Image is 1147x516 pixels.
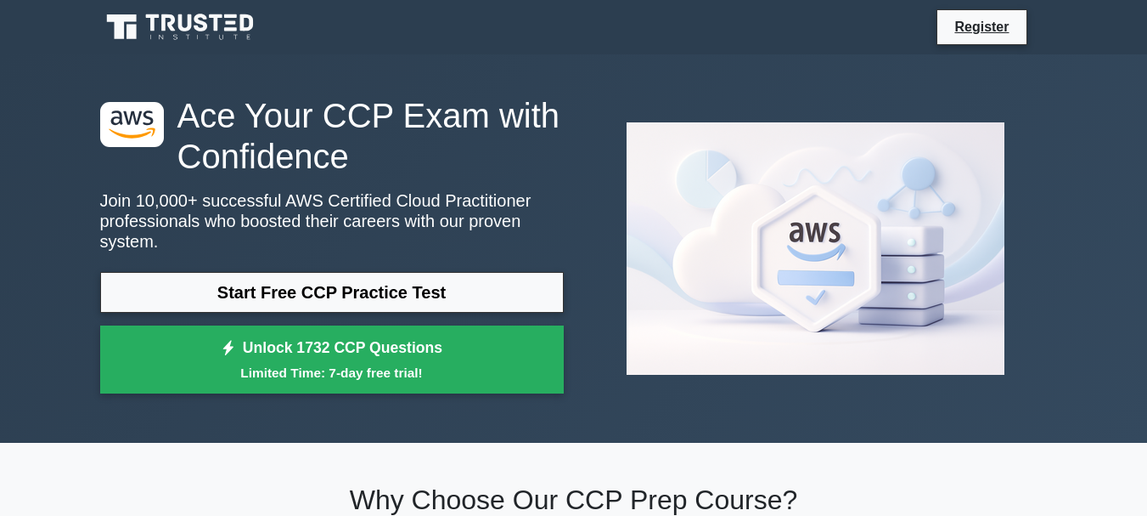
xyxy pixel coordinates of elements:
h1: Ace Your CCP Exam with Confidence [100,95,564,177]
p: Join 10,000+ successful AWS Certified Cloud Practitioner professionals who boosted their careers ... [100,190,564,252]
a: Unlock 1732 CCP QuestionsLimited Time: 7-day free trial! [100,326,564,394]
a: Register [944,16,1019,37]
small: Limited Time: 7-day free trial! [121,363,543,383]
a: Start Free CCP Practice Test [100,272,564,313]
img: AWS Certified Cloud Practitioner Preview [613,109,1018,388]
h2: Why Choose Our CCP Prep Course? [100,484,1048,516]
